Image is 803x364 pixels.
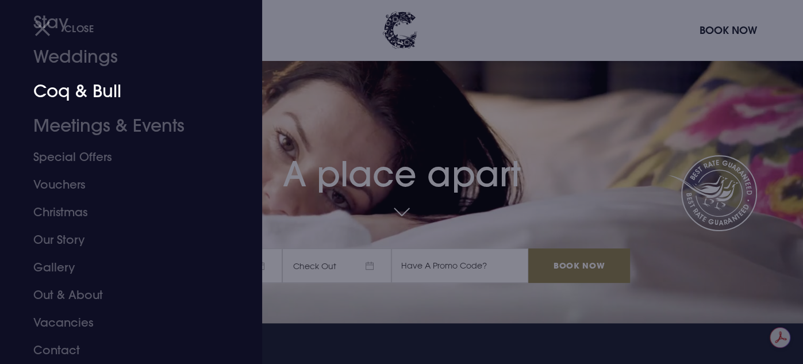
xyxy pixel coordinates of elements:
a: Gallery [33,254,215,281]
button: Close [34,17,94,40]
a: Out & About [33,281,215,309]
a: Vacancies [33,309,215,336]
a: Special Offers [33,143,215,171]
a: Stay [33,5,215,40]
a: Vouchers [33,171,215,198]
a: Meetings & Events [33,109,215,143]
a: Contact [33,336,215,364]
a: Weddings [33,40,215,74]
a: Our Story [33,226,215,254]
span: Close [64,22,94,35]
a: Coq & Bull [33,74,215,109]
a: Christmas [33,198,215,226]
